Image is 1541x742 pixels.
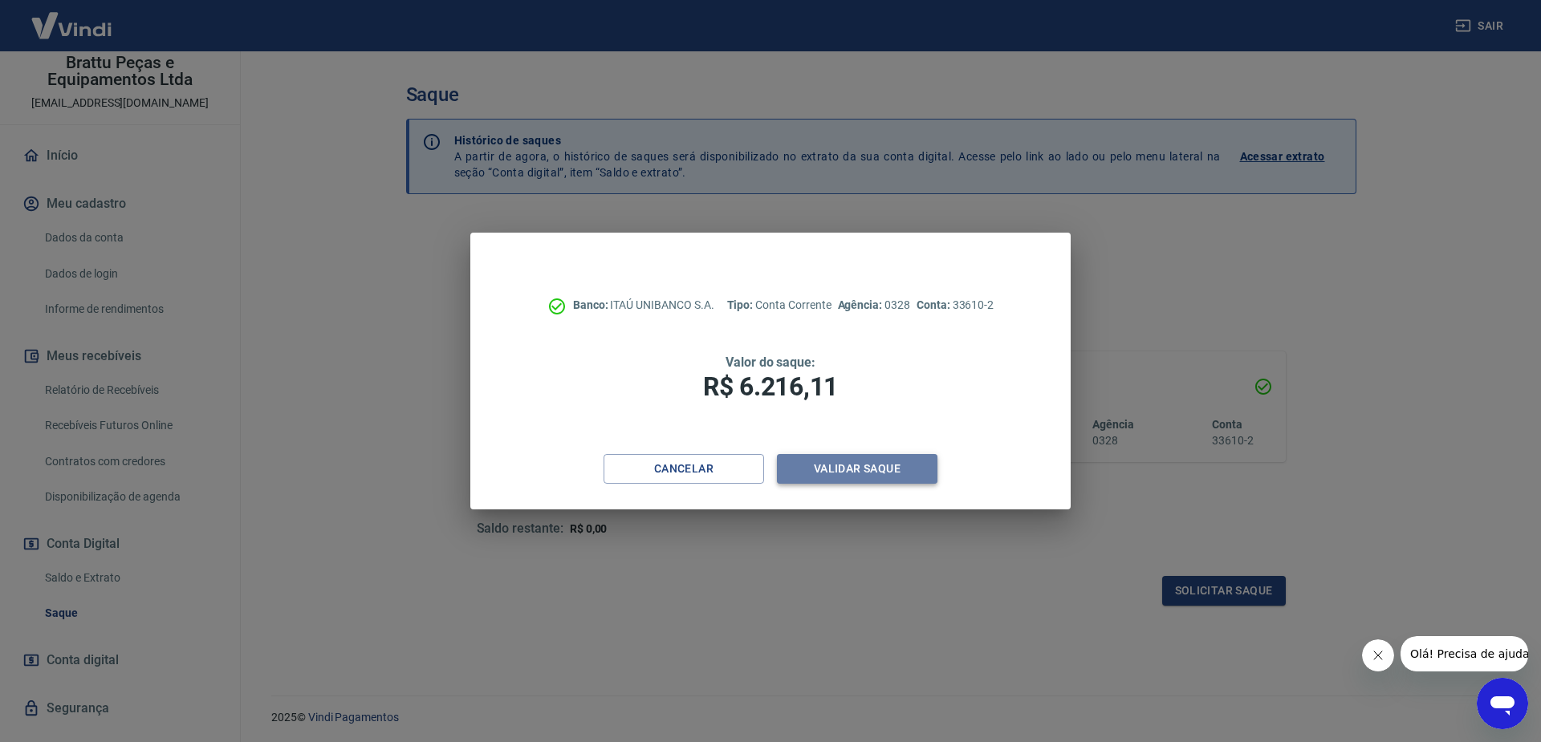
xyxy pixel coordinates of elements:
[726,355,815,370] span: Valor do saque:
[917,298,953,311] span: Conta:
[573,297,714,314] p: ITAÚ UNIBANCO S.A.
[573,298,611,311] span: Banco:
[777,454,937,484] button: Validar saque
[1362,639,1394,671] iframe: Fechar mensagem
[1401,636,1528,671] iframe: Mensagem da empresa
[838,297,910,314] p: 0328
[917,297,994,314] p: 33610-2
[10,11,135,24] span: Olá! Precisa de ajuda?
[727,297,831,314] p: Conta Corrente
[1477,678,1528,729] iframe: Botão para abrir a janela de mensagens
[727,298,756,311] span: Tipo:
[838,298,885,311] span: Agência:
[604,454,764,484] button: Cancelar
[703,371,838,402] span: R$ 6.216,11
